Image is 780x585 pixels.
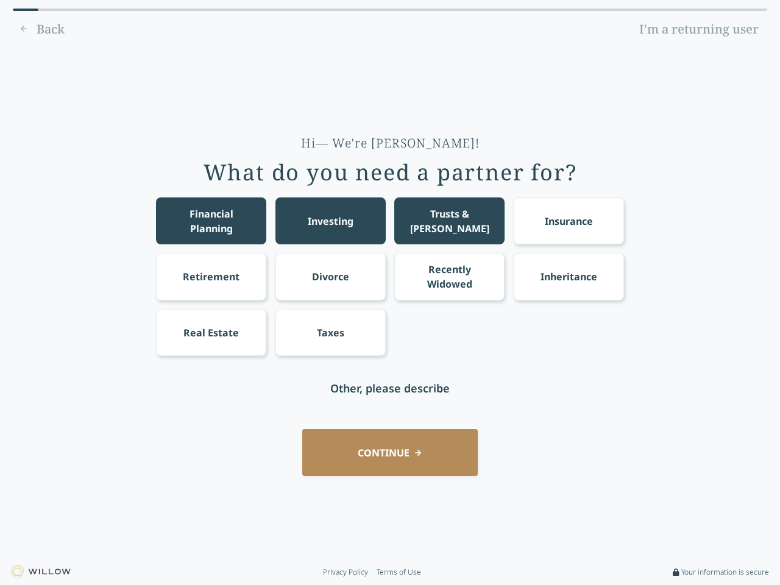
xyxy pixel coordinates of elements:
[377,567,421,577] a: Terms of Use
[681,567,769,577] span: Your information is secure
[301,135,480,152] div: Hi— We're [PERSON_NAME]!
[308,214,353,229] div: Investing
[406,262,494,291] div: Recently Widowed
[183,325,239,340] div: Real Estate
[11,565,71,578] img: Willow logo
[545,214,593,229] div: Insurance
[13,9,38,11] div: 0% complete
[631,19,767,39] a: I'm a returning user
[183,269,239,284] div: Retirement
[330,380,450,397] div: Other, please describe
[204,160,577,185] div: What do you need a partner for?
[302,429,478,476] button: CONTINUE
[323,567,368,577] a: Privacy Policy
[317,325,344,340] div: Taxes
[541,269,597,284] div: Inheritance
[312,269,349,284] div: Divorce
[406,207,494,236] div: Trusts & [PERSON_NAME]
[168,207,255,236] div: Financial Planning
